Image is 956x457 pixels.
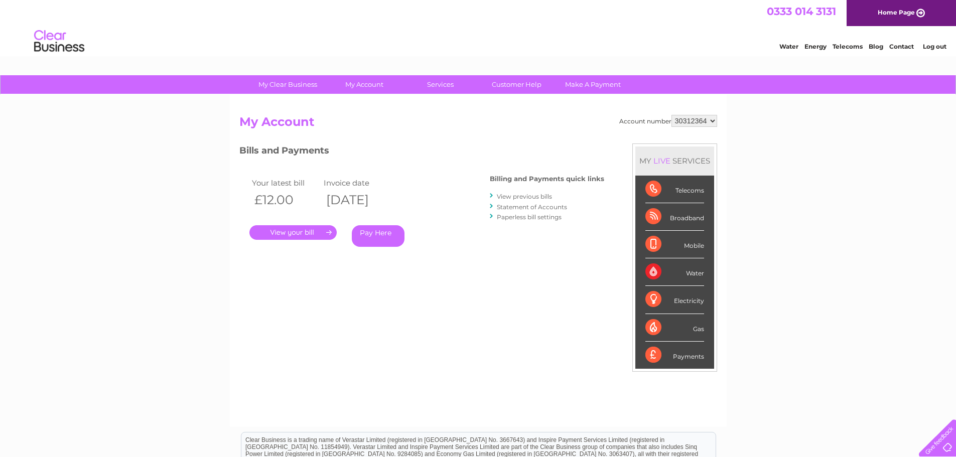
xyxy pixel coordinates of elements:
[645,231,704,258] div: Mobile
[249,176,322,190] td: Your latest bill
[645,176,704,203] div: Telecoms
[321,176,393,190] td: Invoice date
[645,286,704,314] div: Electricity
[552,75,634,94] a: Make A Payment
[767,5,836,18] a: 0333 014 3131
[249,225,337,240] a: .
[497,213,562,221] a: Paperless bill settings
[249,190,322,210] th: £12.00
[399,75,482,94] a: Services
[239,115,717,134] h2: My Account
[651,156,672,166] div: LIVE
[475,75,558,94] a: Customer Help
[779,43,798,50] a: Water
[497,193,552,200] a: View previous bills
[352,225,404,247] a: Pay Here
[239,143,604,161] h3: Bills and Payments
[34,26,85,57] img: logo.png
[869,43,883,50] a: Blog
[619,115,717,127] div: Account number
[497,203,567,211] a: Statement of Accounts
[246,75,329,94] a: My Clear Business
[241,6,716,49] div: Clear Business is a trading name of Verastar Limited (registered in [GEOGRAPHIC_DATA] No. 3667643...
[923,43,946,50] a: Log out
[645,314,704,342] div: Gas
[833,43,863,50] a: Telecoms
[645,203,704,231] div: Broadband
[645,258,704,286] div: Water
[323,75,405,94] a: My Account
[490,175,604,183] h4: Billing and Payments quick links
[635,146,714,175] div: MY SERVICES
[889,43,914,50] a: Contact
[321,190,393,210] th: [DATE]
[804,43,827,50] a: Energy
[645,342,704,369] div: Payments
